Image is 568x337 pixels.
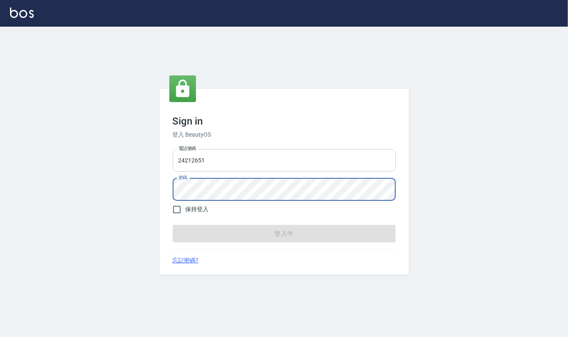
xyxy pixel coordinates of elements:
h3: Sign in [173,115,396,127]
img: Logo [10,7,34,18]
label: 密碼 [179,175,187,181]
a: 忘記密碼? [173,256,199,265]
h6: 登入 BeautyOS [173,130,396,139]
label: 電話號碼 [179,145,196,152]
span: 保持登入 [186,205,209,214]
